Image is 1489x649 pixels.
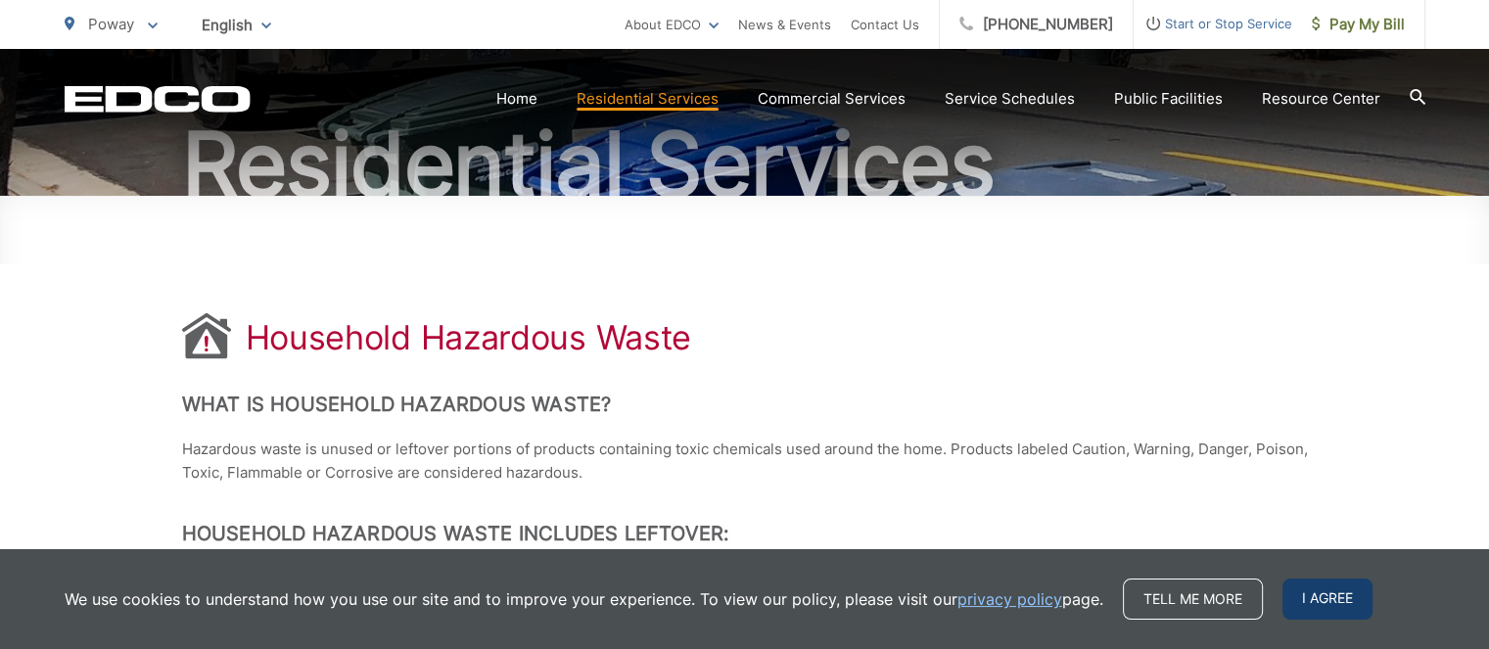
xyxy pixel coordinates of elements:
h2: What is Household Hazardous Waste? [182,393,1308,416]
a: EDCD logo. Return to the homepage. [65,85,251,113]
h2: Residential Services [65,116,1425,213]
a: privacy policy [957,587,1062,611]
a: About EDCO [625,13,719,36]
span: Poway [88,15,134,33]
p: Hazardous waste is unused or leftover portions of products containing toxic chemicals used around... [182,438,1308,485]
span: I agree [1282,579,1373,620]
a: Resource Center [1262,87,1380,111]
h1: Household Hazardous Waste [246,318,692,357]
a: Contact Us [851,13,919,36]
a: Public Facilities [1114,87,1223,111]
a: News & Events [738,13,831,36]
a: Commercial Services [758,87,906,111]
a: Home [496,87,537,111]
span: Pay My Bill [1312,13,1405,36]
p: We use cookies to understand how you use our site and to improve your experience. To view our pol... [65,587,1103,611]
a: Residential Services [577,87,719,111]
a: Service Schedules [945,87,1075,111]
a: Tell me more [1123,579,1263,620]
span: English [187,8,286,42]
h2: Household Hazardous Waste Includes Leftover: [182,522,1308,545]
